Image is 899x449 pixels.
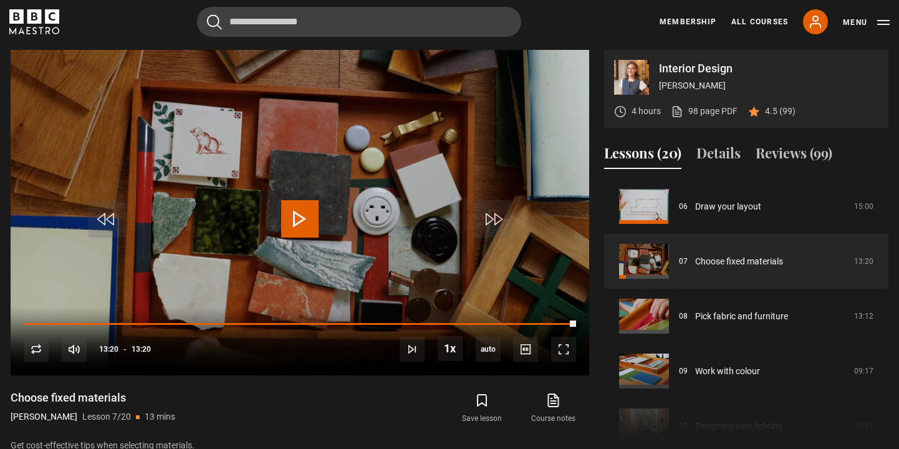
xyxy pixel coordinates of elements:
[400,337,425,362] button: Next Lesson
[695,200,761,213] a: Draw your layout
[82,410,131,423] p: Lesson 7/20
[843,16,890,29] button: Toggle navigation
[756,143,832,169] button: Reviews (99)
[197,7,521,37] input: Search
[671,105,738,118] a: 98 page PDF
[660,16,716,27] a: Membership
[145,410,175,423] p: 13 mins
[632,105,661,118] p: 4 hours
[24,337,49,362] button: Replay
[132,338,151,360] span: 13:20
[659,79,878,92] p: [PERSON_NAME]
[24,323,576,326] div: Progress Bar
[551,337,576,362] button: Fullscreen
[446,390,517,427] button: Save lesson
[99,338,118,360] span: 13:20
[695,365,760,378] a: Work with colour
[476,337,501,362] div: Current quality: 360p
[696,143,741,169] button: Details
[11,410,77,423] p: [PERSON_NAME]
[476,337,501,362] span: auto
[765,105,796,118] p: 4.5 (99)
[604,143,681,169] button: Lessons (20)
[207,14,222,30] button: Submit the search query
[695,310,788,323] a: Pick fabric and furniture
[438,336,463,361] button: Playback Rate
[731,16,788,27] a: All Courses
[9,9,59,34] svg: BBC Maestro
[659,63,878,74] p: Interior Design
[62,337,87,362] button: Mute
[11,390,175,405] h1: Choose fixed materials
[518,390,589,427] a: Course notes
[513,337,538,362] button: Captions
[123,345,127,354] span: -
[11,50,589,375] video-js: Video Player
[695,255,783,268] a: Choose fixed materials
